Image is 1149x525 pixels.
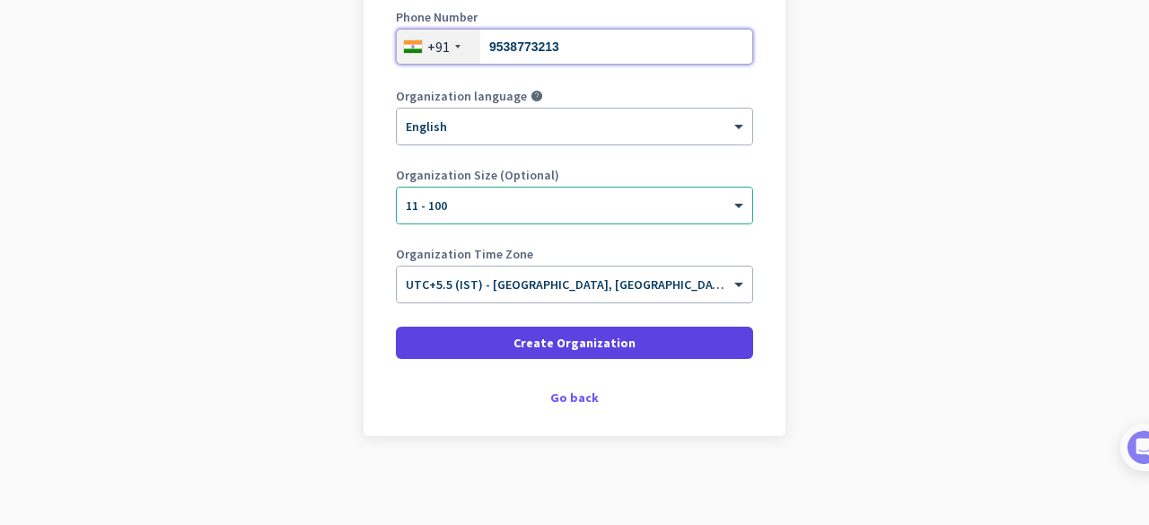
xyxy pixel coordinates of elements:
[396,169,753,181] label: Organization Size (Optional)
[396,391,753,404] div: Go back
[427,38,450,56] div: +91
[396,327,753,359] button: Create Organization
[513,334,636,352] span: Create Organization
[531,90,543,102] i: help
[396,248,753,260] label: Organization Time Zone
[396,29,753,65] input: 74104 10123
[396,11,753,23] label: Phone Number
[396,90,527,102] label: Organization language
